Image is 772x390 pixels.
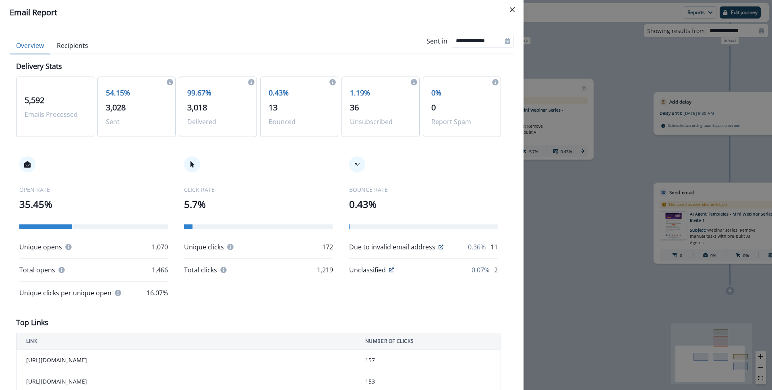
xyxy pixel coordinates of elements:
[184,197,333,212] p: 5.7%
[472,265,489,275] p: 0.07%
[349,265,386,275] p: Unclassified
[431,117,493,127] p: Report Spam
[19,242,62,252] p: Unique opens
[187,102,207,113] span: 3,018
[17,333,356,350] th: LINK
[106,117,167,127] p: Sent
[184,265,217,275] p: Total clicks
[350,102,359,113] span: 36
[349,185,498,194] p: BOUNCE RATE
[25,95,44,106] span: 5,592
[431,87,493,98] p: 0%
[184,185,333,194] p: CLICK RATE
[106,102,126,113] span: 3,028
[506,3,519,16] button: Close
[349,197,498,212] p: 0.43%
[106,87,167,98] p: 54.15%
[184,242,224,252] p: Unique clicks
[10,37,50,54] button: Overview
[19,185,168,194] p: OPEN RATE
[468,242,486,252] p: 0.36%
[16,61,62,72] p: Delivery Stats
[491,242,498,252] p: 11
[16,317,48,328] p: Top Links
[152,265,168,275] p: 1,466
[426,36,447,46] p: Sent in
[350,117,411,127] p: Unsubscribed
[147,288,168,298] p: 16.07%
[269,102,277,113] span: 13
[350,87,411,98] p: 1.19%
[187,117,248,127] p: Delivered
[17,350,356,371] td: [URL][DOMAIN_NAME]
[431,102,436,113] span: 0
[349,242,435,252] p: Due to invalid email address
[19,265,55,275] p: Total opens
[19,197,168,212] p: 35.45%
[50,37,95,54] button: Recipients
[269,117,330,127] p: Bounced
[322,242,333,252] p: 172
[356,350,501,371] td: 157
[269,87,330,98] p: 0.43%
[187,87,248,98] p: 99.67%
[356,333,501,350] th: NUMBER OF CLICKS
[25,110,86,119] p: Emails Processed
[10,6,514,19] div: Email Report
[152,242,168,252] p: 1,070
[317,265,333,275] p: 1,219
[494,265,498,275] p: 2
[19,288,112,298] p: Unique clicks per unique open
